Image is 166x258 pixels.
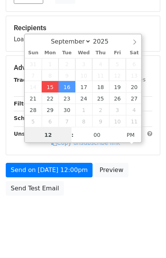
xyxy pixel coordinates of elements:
[59,92,75,104] span: September 23, 2025
[126,104,143,115] span: October 4, 2025
[25,70,42,81] span: September 7, 2025
[25,58,42,70] span: August 31, 2025
[14,77,39,83] strong: Tracking
[42,58,59,70] span: September 1, 2025
[75,115,92,127] span: October 8, 2025
[42,81,59,92] span: September 15, 2025
[14,101,33,107] strong: Filters
[92,92,109,104] span: September 25, 2025
[74,127,120,143] input: Minute
[59,50,75,55] span: Tue
[109,115,126,127] span: October 10, 2025
[25,127,72,143] input: Hour
[14,24,152,44] div: Loading...
[109,70,126,81] span: September 12, 2025
[42,50,59,55] span: Mon
[128,221,166,258] iframe: Chat Widget
[109,81,126,92] span: September 19, 2025
[126,70,143,81] span: September 13, 2025
[109,50,126,55] span: Fri
[92,50,109,55] span: Thu
[92,104,109,115] span: October 2, 2025
[42,92,59,104] span: September 22, 2025
[25,92,42,104] span: September 21, 2025
[42,70,59,81] span: September 8, 2025
[75,81,92,92] span: September 17, 2025
[109,58,126,70] span: September 5, 2025
[14,131,51,137] strong: Unsubscribe
[75,70,92,81] span: September 10, 2025
[126,92,143,104] span: September 27, 2025
[42,115,59,127] span: October 6, 2025
[72,127,74,143] span: :
[25,81,42,92] span: September 14, 2025
[6,181,64,196] a: Send Test Email
[92,115,109,127] span: October 9, 2025
[42,104,59,115] span: September 29, 2025
[92,58,109,70] span: September 4, 2025
[6,163,93,177] a: Send on [DATE] 12:00pm
[59,70,75,81] span: September 9, 2025
[25,50,42,55] span: Sun
[14,24,152,32] h5: Recipients
[92,70,109,81] span: September 11, 2025
[75,92,92,104] span: September 24, 2025
[109,92,126,104] span: September 26, 2025
[92,81,109,92] span: September 18, 2025
[25,104,42,115] span: September 28, 2025
[75,104,92,115] span: October 1, 2025
[94,163,128,177] a: Preview
[59,81,75,92] span: September 16, 2025
[75,58,92,70] span: September 3, 2025
[126,58,143,70] span: September 6, 2025
[109,104,126,115] span: October 3, 2025
[75,50,92,55] span: Wed
[25,115,42,127] span: October 5, 2025
[126,50,143,55] span: Sat
[91,38,119,45] input: Year
[59,115,75,127] span: October 7, 2025
[126,81,143,92] span: September 20, 2025
[51,140,120,146] a: Copy unsubscribe link
[126,115,143,127] span: October 11, 2025
[14,63,152,72] h5: Advanced
[59,58,75,70] span: September 2, 2025
[59,104,75,115] span: September 30, 2025
[120,127,141,143] span: Click to toggle
[14,115,41,121] strong: Schedule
